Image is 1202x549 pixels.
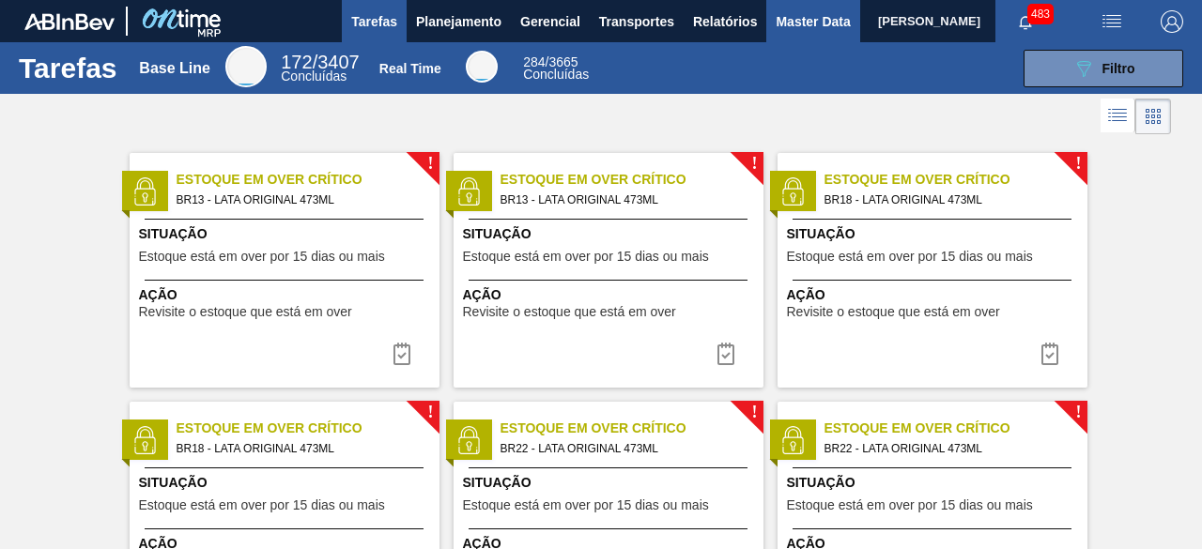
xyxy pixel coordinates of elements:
div: Visão em Lista [1101,99,1135,134]
span: 284 [523,54,545,69]
span: Estoque em Over Crítico [177,419,439,438]
img: status [778,426,807,454]
span: ! [1075,405,1081,419]
span: Situação [787,473,1083,493]
span: Situação [139,473,435,493]
button: icon-task complete [703,335,748,373]
div: Base Line [281,54,359,83]
img: icon-task complete [1039,343,1061,365]
span: Situação [139,224,435,244]
span: 483 [1027,4,1054,24]
span: Situação [463,224,759,244]
div: Real Time [523,56,589,81]
span: Concluídas [281,69,347,84]
span: Estoque está em over por 15 dias ou mais [463,498,709,512]
span: ! [751,157,757,171]
span: BR18 - LATA ORIGINAL 473ML [177,438,424,459]
img: status [455,177,483,206]
span: BR22 - LATA ORIGINAL 473ML [824,438,1072,459]
span: Tarefas [351,10,397,33]
span: / 3407 [281,52,359,72]
span: ! [427,157,433,171]
span: Filtro [1102,61,1135,76]
span: Situação [787,224,1083,244]
button: icon-task complete [1027,335,1072,373]
button: icon-task complete [379,335,424,373]
div: Completar tarefa: 30129219 [703,335,748,373]
div: Completar tarefa: 30129219 [379,335,424,373]
div: Real Time [466,51,498,83]
span: ! [1075,157,1081,171]
img: icon-task complete [715,343,737,365]
div: Real Time [379,61,441,76]
span: Ação [463,285,759,305]
span: Revisite o estoque que está em over [463,305,676,319]
span: Estoque está em over por 15 dias ou mais [139,498,385,512]
img: status [131,426,159,454]
div: Visão em Cards [1135,99,1171,134]
span: Estoque está em over por 15 dias ou mais [787,250,1033,264]
span: Estoque está em over por 15 dias ou mais [463,250,709,264]
span: Planejamento [416,10,501,33]
span: Revisite o estoque que está em over [787,305,1000,319]
button: Notificações [995,8,1056,35]
span: Estoque está em over por 15 dias ou mais [787,498,1033,512]
span: / 3665 [523,54,578,69]
span: Master Data [776,10,850,33]
span: Concluídas [523,67,589,82]
span: 172 [281,52,312,72]
h1: Tarefas [19,57,117,79]
img: userActions [1101,10,1123,33]
img: TNhmsLtSVTkK8tSr43FrP2fwEKptu5GPRR3wAAAABJRU5ErkJggg== [24,13,115,30]
span: Estoque em Over Crítico [824,419,1087,438]
img: status [455,426,483,454]
span: Ação [139,285,435,305]
div: Base Line [139,60,210,77]
span: Gerencial [520,10,580,33]
span: Ação [787,285,1083,305]
span: Transportes [599,10,674,33]
img: Logout [1161,10,1183,33]
span: BR18 - LATA ORIGINAL 473ML [824,190,1072,210]
button: Filtro [1024,50,1183,87]
span: Revisite o estoque que está em over [139,305,352,319]
span: Situação [463,473,759,493]
img: status [131,177,159,206]
span: BR22 - LATA ORIGINAL 473ML [501,438,748,459]
div: Base Line [225,46,267,87]
span: Estoque em Over Crítico [501,419,763,438]
span: Estoque em Over Crítico [824,170,1087,190]
img: status [778,177,807,206]
span: Estoque em Over Crítico [501,170,763,190]
div: Completar tarefa: 30129628 [1027,335,1072,373]
span: Estoque está em over por 15 dias ou mais [139,250,385,264]
img: icon-task complete [391,343,413,365]
span: Relatórios [693,10,757,33]
span: BR13 - LATA ORIGINAL 473ML [501,190,748,210]
span: BR13 - LATA ORIGINAL 473ML [177,190,424,210]
span: ! [427,405,433,419]
span: Estoque em Over Crítico [177,170,439,190]
span: ! [751,405,757,419]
